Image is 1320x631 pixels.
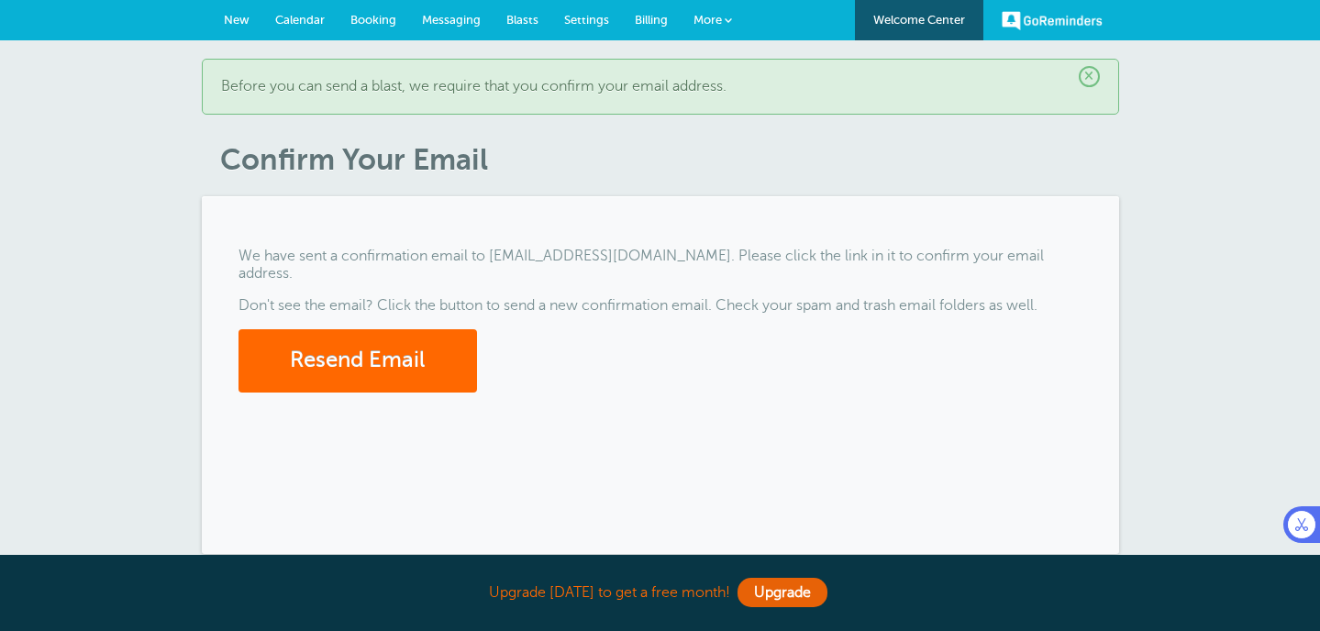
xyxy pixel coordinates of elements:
[275,13,325,27] span: Calendar
[422,13,481,27] span: Messaging
[635,13,668,27] span: Billing
[564,13,609,27] span: Settings
[238,329,477,393] button: Resend Email
[350,13,396,27] span: Booking
[220,142,1119,177] h1: Confirm Your Email
[238,248,1082,282] p: We have sent a confirmation email to [EMAIL_ADDRESS][DOMAIN_NAME]. Please click the link in it to...
[738,578,827,607] a: Upgrade
[202,573,1119,613] div: Upgrade [DATE] to get a free month!
[221,78,1100,95] p: Before you can send a blast, we require that you confirm your email address.
[693,13,722,27] span: More
[1079,66,1100,87] span: ×
[224,13,250,27] span: New
[506,13,538,27] span: Blasts
[238,297,1082,315] p: Don't see the email? Click the button to send a new confirmation email. Check your spam and trash...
